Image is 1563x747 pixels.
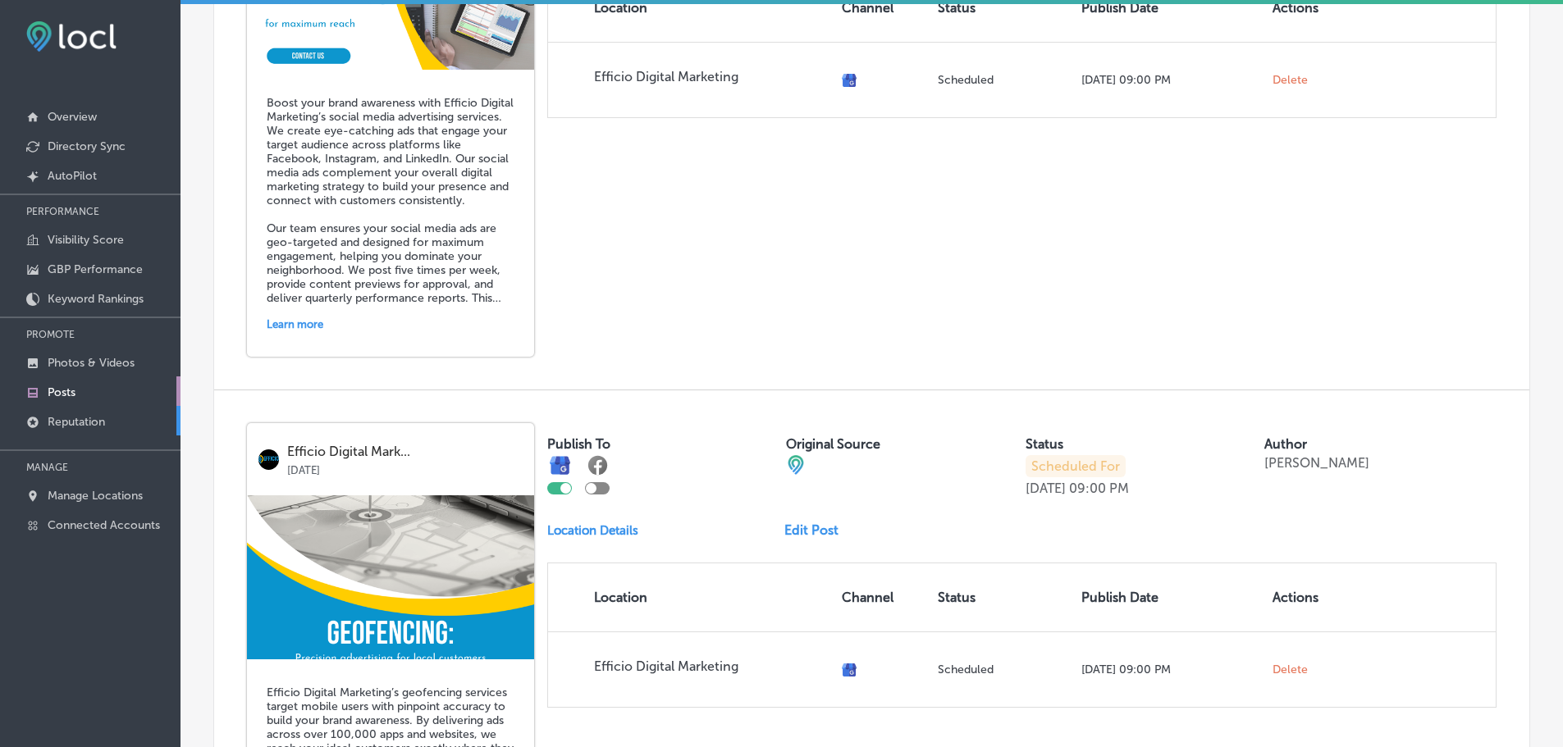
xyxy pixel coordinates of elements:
[287,459,523,476] p: [DATE]
[594,69,829,84] p: Efficio Digital Marketing
[938,73,1068,87] p: Scheduled
[1081,663,1259,676] p: [DATE] 09:00 PM
[1266,563,1342,631] th: Actions
[1264,436,1307,452] label: Author
[1264,455,1369,471] p: [PERSON_NAME]
[786,436,880,452] label: Original Source
[48,489,143,503] p: Manage Locations
[835,563,931,631] th: Channel
[594,658,829,674] p: Efficio Digital Marketing
[1026,455,1126,477] p: Scheduled For
[784,522,852,538] a: Edit Post
[287,444,523,459] p: Efficio Digital Mark...
[48,262,143,276] p: GBP Performance
[1273,73,1308,88] span: Delete
[48,169,97,183] p: AutoPilot
[786,455,806,475] img: cba84b02adce74ede1fb4a8549a95eca.png
[48,356,135,370] p: Photos & Videos
[48,233,124,247] p: Visibility Score
[258,449,279,470] img: logo
[1069,481,1129,496] p: 09:00 PM
[1026,481,1066,496] p: [DATE]
[938,663,1068,676] p: Scheduled
[1075,563,1266,631] th: Publish Date
[26,21,117,52] img: fda3e92497d09a02dc62c9cd864e3231.png
[48,110,97,124] p: Overview
[48,292,144,306] p: Keyword Rankings
[931,563,1075,631] th: Status
[1026,436,1063,452] label: Status
[267,96,514,305] h5: Boost your brand awareness with Efficio Digital Marketing’s social media advertising services. We...
[548,563,835,631] th: Location
[48,518,160,532] p: Connected Accounts
[547,523,638,538] p: Location Details
[48,385,75,399] p: Posts
[48,139,126,153] p: Directory Sync
[1081,73,1259,87] p: [DATE] 09:00 PM
[547,436,610,452] label: Publish To
[1273,663,1308,677] span: Delete
[247,495,534,659] img: c5fdb90d-5bba-4b9f-ac23-d0ec7f33661bEfficioDigitalMarketing-213.png
[48,415,105,429] p: Reputation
